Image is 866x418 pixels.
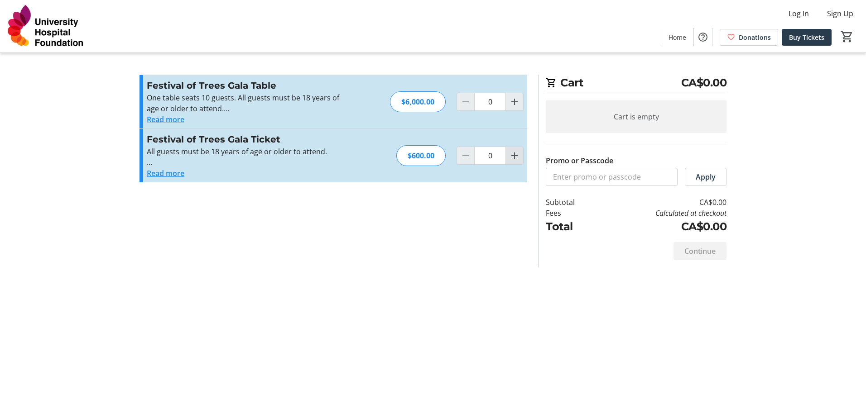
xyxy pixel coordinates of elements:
span: Sign Up [827,8,853,19]
td: Total [546,218,598,235]
td: Fees [546,208,598,218]
input: Festival of Trees Gala Table Quantity [474,93,506,111]
button: Help [694,28,712,46]
td: CA$0.00 [598,218,726,235]
button: Increment by one [506,93,523,110]
span: Donations [739,33,771,42]
h3: Festival of Trees Gala Table [147,79,345,92]
span: CA$0.00 [681,75,727,91]
h2: Cart [546,75,726,93]
button: Sign Up [820,6,861,21]
input: Festival of Trees Gala Ticket Quantity [474,147,506,165]
span: Buy Tickets [789,33,824,42]
p: All guests must be 18 years of age or older to attend. [147,146,345,157]
a: Home [661,29,693,46]
img: University Hospital Foundation's Logo [5,4,86,49]
p: One table seats 10 guests. All guests must be 18 years of age or older to attend. [147,92,345,114]
button: Read more [147,114,184,125]
input: Enter promo or passcode [546,168,678,186]
span: Log In [789,8,809,19]
span: Apply [696,171,716,182]
td: Subtotal [546,197,598,208]
div: Cart is empty [546,100,726,133]
td: Calculated at checkout [598,208,726,218]
div: $600.00 [396,145,446,166]
h3: Festival of Trees Gala Ticket [147,133,345,146]
span: Home [669,33,686,42]
button: Cart [839,28,855,45]
button: Log In [781,6,816,21]
button: Apply [685,168,726,186]
div: $6,000.00 [390,91,446,112]
label: Promo or Passcode [546,155,613,166]
td: CA$0.00 [598,197,726,208]
a: Buy Tickets [782,29,832,46]
button: Read more [147,168,184,179]
button: Increment by one [506,147,523,164]
a: Donations [720,29,778,46]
